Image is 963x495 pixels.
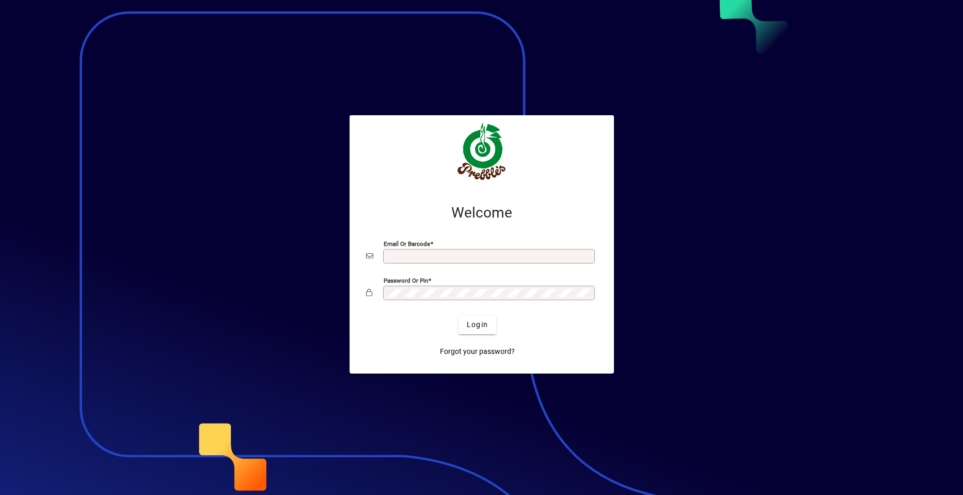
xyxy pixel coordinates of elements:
[366,204,597,222] h2: Welcome
[467,319,488,330] span: Login
[459,316,496,334] button: Login
[436,343,519,361] a: Forgot your password?
[384,240,430,247] mat-label: Email or Barcode
[440,346,515,357] span: Forgot your password?
[384,276,428,284] mat-label: Password or Pin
